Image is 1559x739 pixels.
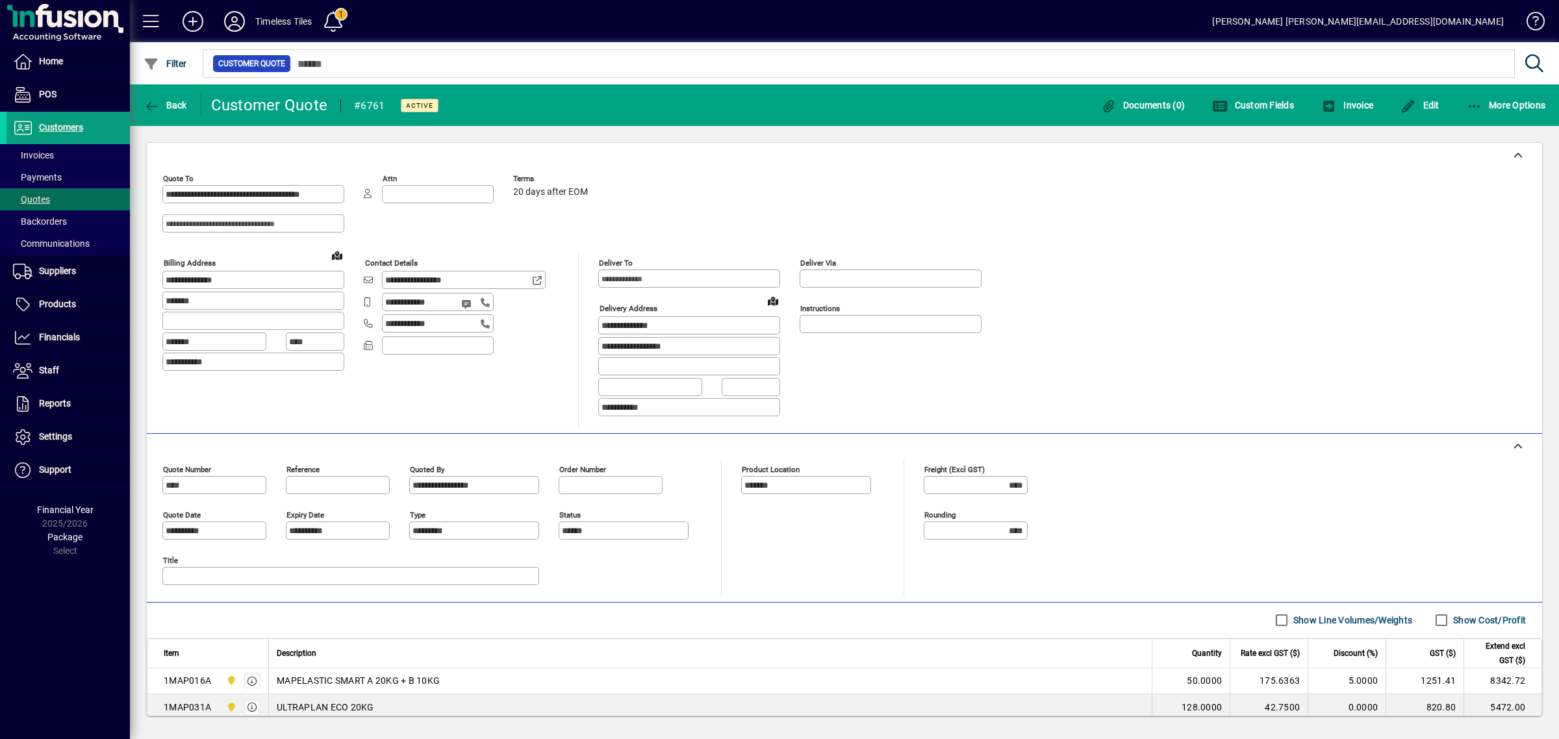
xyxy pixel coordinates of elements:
[1100,100,1185,110] span: Documents (0)
[1187,674,1222,687] span: 50.0000
[1238,674,1300,687] div: 175.6363
[6,144,130,166] a: Invoices
[1238,701,1300,714] div: 42.7500
[1386,694,1464,720] td: 820.80
[6,288,130,321] a: Products
[163,555,178,564] mat-label: Title
[6,255,130,288] a: Suppliers
[6,166,130,188] a: Payments
[13,216,67,227] span: Backorders
[410,464,444,473] mat-label: Quoted by
[452,288,483,319] button: Send SMS
[763,290,783,311] a: View on map
[39,266,76,276] span: Suppliers
[1397,94,1443,117] button: Edit
[1464,694,1541,720] td: 5472.00
[39,464,71,475] span: Support
[1401,100,1439,110] span: Edit
[354,95,385,116] div: #6761
[1464,668,1541,694] td: 8342.72
[13,150,54,160] span: Invoices
[1192,646,1222,660] span: Quantity
[6,210,130,232] a: Backorders
[211,95,328,116] div: Customer Quote
[1451,614,1526,627] label: Show Cost/Profit
[742,464,800,473] mat-label: Product location
[383,174,397,183] mat-label: Attn
[1467,100,1546,110] span: More Options
[6,232,130,255] a: Communications
[924,464,985,473] mat-label: Freight (excl GST)
[6,421,130,453] a: Settings
[924,510,956,519] mat-label: Rounding
[6,79,130,111] a: POS
[1318,94,1376,117] button: Invoice
[599,258,633,268] mat-label: Deliver To
[163,510,201,519] mat-label: Quote date
[39,332,80,342] span: Financials
[1291,614,1412,627] label: Show Line Volumes/Weights
[1386,668,1464,694] td: 1251.41
[277,674,440,687] span: MAPELASTIC SMART A 20KG + B 10KG
[327,245,348,266] a: View on map
[37,505,94,515] span: Financial Year
[13,194,50,205] span: Quotes
[1241,646,1300,660] span: Rate excl GST ($)
[1430,646,1456,660] span: GST ($)
[1097,94,1188,117] button: Documents (0)
[164,646,179,660] span: Item
[800,258,836,268] mat-label: Deliver via
[144,100,187,110] span: Back
[223,673,238,688] span: Dunedin
[144,58,187,69] span: Filter
[6,454,130,486] a: Support
[559,464,606,473] mat-label: Order number
[172,10,214,33] button: Add
[286,510,324,519] mat-label: Expiry date
[1212,11,1504,32] div: [PERSON_NAME] [PERSON_NAME][EMAIL_ADDRESS][DOMAIN_NAME]
[39,431,72,442] span: Settings
[800,304,840,313] mat-label: Instructions
[163,174,194,183] mat-label: Quote To
[39,398,71,408] span: Reports
[1308,694,1386,720] td: 0.0000
[39,122,83,132] span: Customers
[164,701,211,714] div: 1MAP031A
[277,701,374,714] span: ULTRAPLAN ECO 20KG
[1212,100,1294,110] span: Custom Fields
[214,10,255,33] button: Profile
[39,299,76,309] span: Products
[13,172,62,182] span: Payments
[410,510,425,519] mat-label: Type
[1321,100,1373,110] span: Invoice
[39,89,57,99] span: POS
[1209,94,1297,117] button: Custom Fields
[6,355,130,387] a: Staff
[1472,639,1525,668] span: Extend excl GST ($)
[1517,3,1543,45] a: Knowledge Base
[39,56,63,66] span: Home
[559,510,581,519] mat-label: Status
[513,175,591,183] span: Terms
[1334,646,1378,660] span: Discount (%)
[277,646,316,660] span: Description
[223,700,238,714] span: Dunedin
[39,365,59,375] span: Staff
[286,464,320,473] mat-label: Reference
[255,11,312,32] div: Timeless Tiles
[6,321,130,354] a: Financials
[1464,94,1549,117] button: More Options
[140,94,190,117] button: Back
[406,101,433,110] span: Active
[130,94,201,117] app-page-header-button: Back
[6,45,130,78] a: Home
[13,238,90,249] span: Communications
[47,532,82,542] span: Package
[1182,701,1222,714] span: 128.0000
[218,57,285,70] span: Customer Quote
[1308,668,1386,694] td: 5.0000
[163,464,211,473] mat-label: Quote number
[140,52,190,75] button: Filter
[6,388,130,420] a: Reports
[164,674,211,687] div: 1MAP016A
